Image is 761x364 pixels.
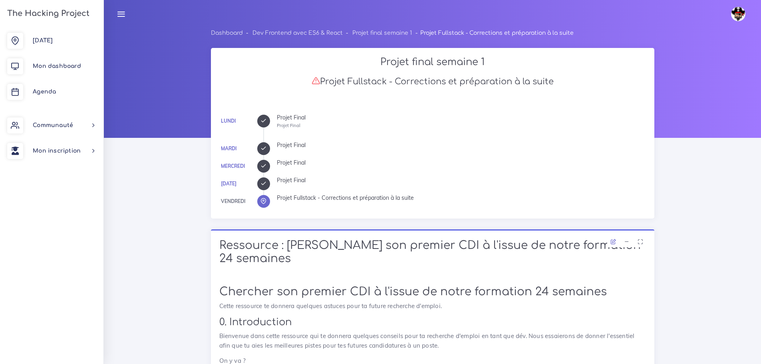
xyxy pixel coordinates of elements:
[33,89,56,95] span: Agenda
[219,301,646,311] p: Cette ressource te donnera quelques astuces pour ta future recherche d'emploi.
[277,160,646,165] div: Projet Final
[33,63,81,69] span: Mon dashboard
[277,142,646,148] div: Projet Final
[33,148,81,154] span: Mon inscription
[312,76,320,85] i: Attention : nous n'avons pas encore reçu ton projet aujourd'hui. N'oublie pas de le soumettre en ...
[731,7,745,21] img: avatar
[219,76,646,87] h3: Projet Fullstack - Corrections et préparation à la suite
[219,316,646,328] h2: 0. Introduction
[33,122,73,128] span: Communauté
[211,30,243,36] a: Dashboard
[352,30,412,36] a: Projet final semaine 1
[221,163,245,169] a: Mercredi
[221,181,236,187] a: [DATE]
[5,9,89,18] h3: The Hacking Project
[219,239,646,266] h1: Ressource : [PERSON_NAME] son premier CDI à l'issue de notre formation 24 semaines
[33,38,53,44] span: [DATE]
[221,118,236,124] a: Lundi
[221,145,236,151] a: Mardi
[277,115,646,120] div: Projet Final
[412,28,573,38] li: Projet Fullstack - Corrections et préparation à la suite
[277,177,646,183] div: Projet Final
[277,123,300,128] small: Projet Final
[219,285,646,299] h1: Chercher son premier CDI à l'issue de notre formation 24 semaines
[252,30,343,36] a: Dev Frontend avec ES6 & React
[277,195,646,201] div: Projet Fullstack - Corrections et préparation à la suite
[219,331,646,350] p: Bienvenue dans cette ressource qui te donnera quelques conseils pour ta recherche d'emploi en tan...
[221,197,245,206] div: Vendredi
[219,56,646,68] h2: Projet final semaine 1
